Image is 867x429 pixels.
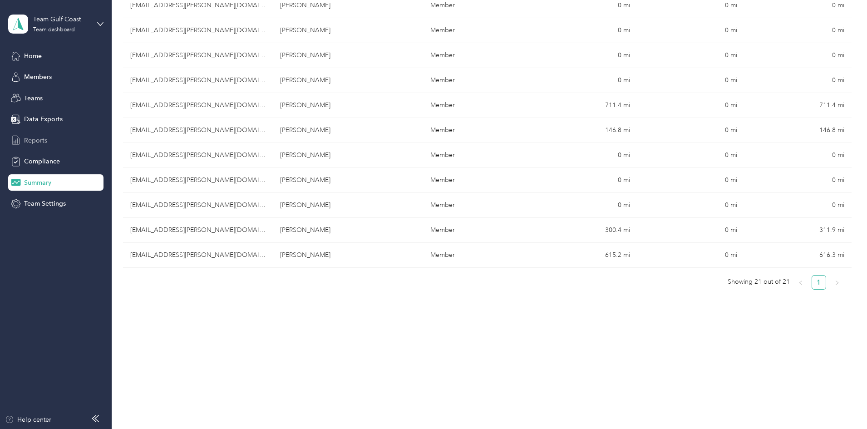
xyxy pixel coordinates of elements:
[744,118,852,143] td: 146.8 mi
[423,93,530,118] td: Member
[793,275,808,290] li: Previous Page
[744,43,852,68] td: 0 mi
[273,168,423,193] td: Courtney Pitcher
[24,72,52,82] span: Members
[744,193,852,218] td: 0 mi
[123,143,273,168] td: mford3@acosta.com
[530,218,637,243] td: 300.4 mi
[637,18,744,43] td: 0 mi
[744,68,852,93] td: 0 mi
[816,378,867,429] iframe: Everlance-gr Chat Button Frame
[423,68,530,93] td: Member
[423,118,530,143] td: Member
[123,43,273,68] td: rnagel@acosta.com
[530,243,637,268] td: 615.2 mi
[744,93,852,118] td: 711.4 mi
[123,218,273,243] td: lalfonso@acosta.com
[637,218,744,243] td: 0 mi
[637,93,744,118] td: 0 mi
[830,275,844,290] button: right
[273,143,423,168] td: Mike Ford
[24,157,60,166] span: Compliance
[423,243,530,268] td: Member
[637,193,744,218] td: 0 mi
[123,118,273,143] td: ecox@acosta.com
[33,15,90,24] div: Team Gulf Coast
[24,136,47,145] span: Reports
[24,178,51,187] span: Summary
[24,94,43,103] span: Teams
[530,143,637,168] td: 0 mi
[637,168,744,193] td: 0 mi
[834,280,840,286] span: right
[530,43,637,68] td: 0 mi
[273,43,423,68] td: Ruth Nagel
[423,43,530,68] td: Member
[744,143,852,168] td: 0 mi
[24,51,42,61] span: Home
[273,193,423,218] td: Jeff Hartley
[273,118,423,143] td: Elizabeth Cox
[5,415,51,424] button: Help center
[123,243,273,268] td: mbaez2@acosta.com
[423,143,530,168] td: Member
[123,193,273,218] td: jhartley@acosta.com
[33,27,75,33] div: Team dashboard
[24,199,66,208] span: Team Settings
[24,114,63,124] span: Data Exports
[530,193,637,218] td: 0 mi
[273,68,423,93] td: Shane Gagnon
[744,218,852,243] td: 311.9 mi
[530,93,637,118] td: 711.4 mi
[744,243,852,268] td: 616.3 mi
[798,280,803,286] span: left
[637,118,744,143] td: 0 mi
[530,118,637,143] td: 146.8 mi
[123,93,273,118] td: cfurin@acosta.com
[744,18,852,43] td: 0 mi
[123,18,273,43] td: lluetjen@acosta.com
[637,143,744,168] td: 0 mi
[423,168,530,193] td: Member
[530,168,637,193] td: 0 mi
[423,18,530,43] td: Member
[637,243,744,268] td: 0 mi
[273,243,423,268] td: Manny Baez
[273,18,423,43] td: Lisa Luetjen
[273,93,423,118] td: Christopher Furin
[530,18,637,43] td: 0 mi
[423,193,530,218] td: Member
[728,275,790,289] span: Showing 21 out of 21
[812,276,826,289] a: 1
[637,68,744,93] td: 0 mi
[530,68,637,93] td: 0 mi
[123,168,273,193] td: cpitcher@acosta.com
[423,218,530,243] td: Member
[744,168,852,193] td: 0 mi
[830,275,844,290] li: Next Page
[812,275,826,290] li: 1
[793,275,808,290] button: left
[123,68,273,93] td: sgagnon@acosta.com
[273,218,423,243] td: Luis Alfonso
[637,43,744,68] td: 0 mi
